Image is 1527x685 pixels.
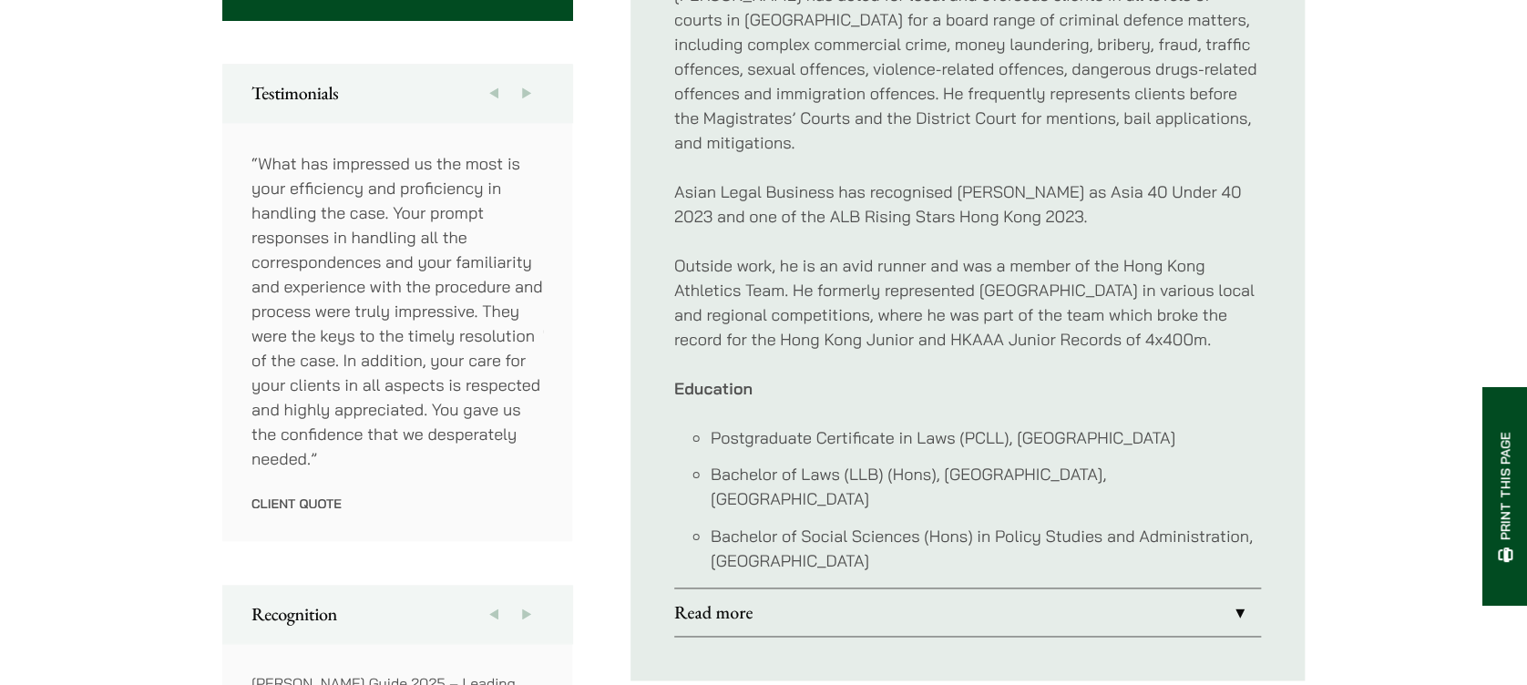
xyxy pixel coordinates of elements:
[251,603,543,625] h2: Recognition
[251,496,543,512] p: Client Quote
[674,588,1261,636] a: Read more
[674,253,1261,352] p: Outside work, he is an avid runner and was a member of the Hong Kong Athletics Team. He formerly ...
[711,462,1261,511] li: Bachelor of Laws (LLB) (Hons), [GEOGRAPHIC_DATA], [GEOGRAPHIC_DATA]
[477,585,510,643] button: Previous
[510,585,543,643] button: Next
[477,64,510,122] button: Previous
[251,82,543,104] h2: Testimonials
[711,524,1261,573] li: Bachelor of Social Sciences (Hons) in Policy Studies and Administration, [GEOGRAPHIC_DATA]
[674,378,753,399] strong: Education
[711,425,1261,450] li: Postgraduate Certificate in Laws (PCLL), [GEOGRAPHIC_DATA]
[674,179,1261,229] p: Asian Legal Business has recognised [PERSON_NAME] as Asia 40 Under 40 2023 and one of the ALB Ris...
[510,64,543,122] button: Next
[251,151,543,471] p: “What has impressed us the most is your efficiency and proficiency in handling the case. Your pro...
